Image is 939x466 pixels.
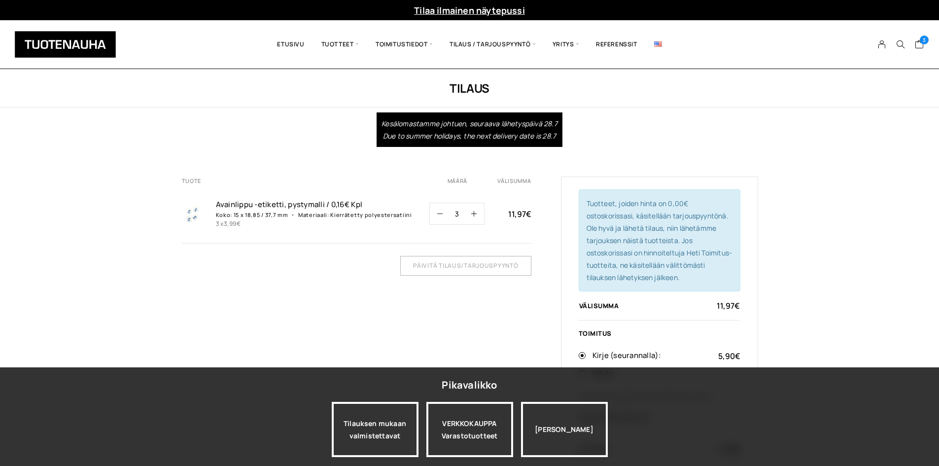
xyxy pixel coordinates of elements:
span: Yritys [544,28,588,61]
div: Toimitus [579,330,740,337]
a: Referenssit [588,28,646,61]
p: Kierrätetty polyestersatiini [330,211,412,218]
img: English [654,41,662,47]
bdi: 3,99 [224,219,241,228]
a: Etusivu [269,28,313,61]
button: Search [891,40,910,49]
img: Tilaus 1 [181,203,204,225]
th: Välisumma [579,301,670,310]
th: Tuote [181,177,430,185]
th: Määrä [429,177,497,185]
span: Toimitustiedot [367,28,441,61]
input: Määrä [443,203,471,224]
bdi: 11,97 [508,209,531,219]
div: [PERSON_NAME] [521,402,608,457]
span: € [734,300,740,311]
input: Päivitä tilaus/tarjouspyyntö [400,256,531,276]
span: € [735,351,740,361]
a: Tilaa ilmainen näytepussi [414,4,525,16]
span: Tuotteet, joiden hinta on 0,00€ ostoskorissasi, käsitellään tarjouspyyntönä. Ole hyvä ja lähetä t... [587,199,732,282]
span: 3 [920,36,929,44]
bdi: 5,90 [718,351,740,361]
img: Tuotenauha Oy [15,31,116,58]
div: Pikavalikko [442,376,497,394]
span: Tilaus / Tarjouspyyntö [441,28,544,61]
span: 3 x [216,219,241,228]
a: My Account [872,40,892,49]
a: Avainlippu -etiketti, pystymalli / 0,16€ Kpl [216,200,417,210]
a: Cart [915,39,924,51]
a: Tilauksen mukaan valmistettavat [332,402,418,457]
label: Kirje (seurannalla): [592,349,740,362]
div: Kesälomastamme johtuen, seuraava lähetyspäivä 28.7 Due to summer holidays, the next delivery date... [377,112,562,147]
dt: Koko: [216,211,232,218]
span: € [526,209,531,219]
bdi: 11,97 [717,300,739,311]
p: 15 x 18,85 / 37,7 mm [234,211,288,218]
div: VERKKOKAUPPA Varastotuotteet [426,402,513,457]
span: € [237,219,241,228]
dt: Materiaali: [289,211,329,218]
span: Tuotteet [313,28,367,61]
th: Välisumma [497,177,531,185]
a: VERKKOKAUPPAVarastotuotteet [426,402,513,457]
h1: Tilaus [181,80,758,96]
